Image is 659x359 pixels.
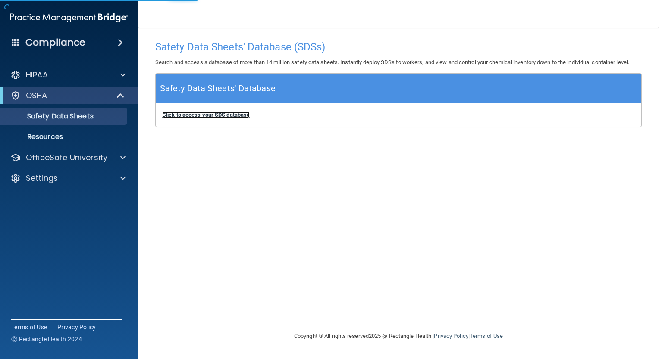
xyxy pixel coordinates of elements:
[155,41,642,53] h4: Safety Data Sheets' Database (SDSs)
[57,323,96,331] a: Privacy Policy
[155,57,642,68] p: Search and access a database of more than 14 million safety data sheets. Instantly deploy SDSs to...
[6,112,123,121] p: Safety Data Sheets
[10,90,125,101] a: OSHA
[11,335,82,344] span: Ⓒ Rectangle Health 2024
[26,173,58,183] p: Settings
[25,37,85,49] h4: Compliance
[162,111,250,118] a: Click to access your SDS database
[434,333,468,339] a: Privacy Policy
[26,90,47,101] p: OSHA
[26,152,107,163] p: OfficeSafe University
[470,333,503,339] a: Terms of Use
[160,81,276,96] h5: Safety Data Sheets' Database
[241,322,556,350] div: Copyright © All rights reserved 2025 @ Rectangle Health | |
[10,9,128,26] img: PMB logo
[10,173,126,183] a: Settings
[10,152,126,163] a: OfficeSafe University
[10,70,126,80] a: HIPAA
[11,323,47,331] a: Terms of Use
[6,133,123,141] p: Resources
[26,70,48,80] p: HIPAA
